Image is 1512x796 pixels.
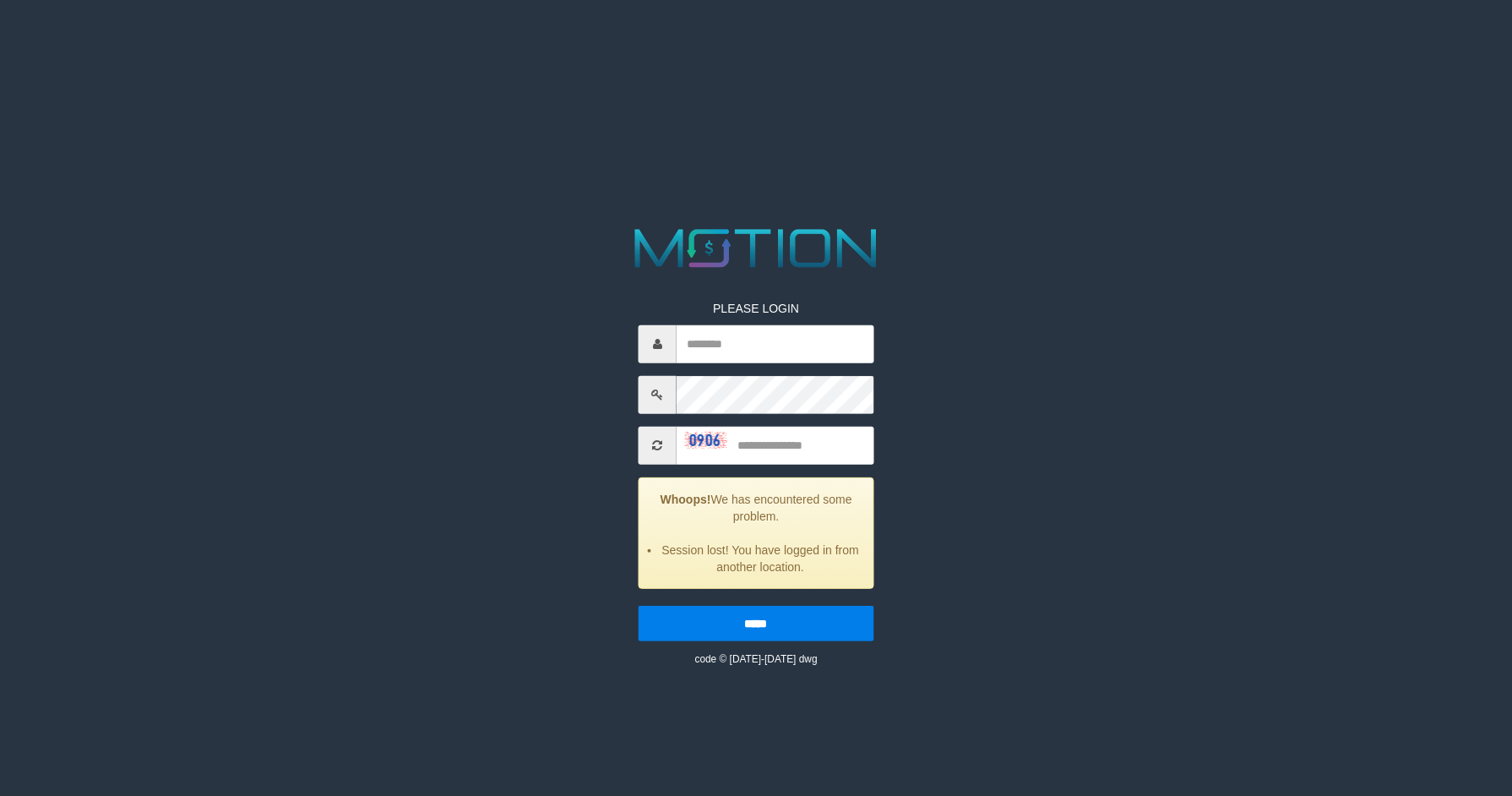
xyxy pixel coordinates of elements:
small: code © [DATE]-[DATE] dwg [694,653,817,665]
strong: Whoops! [661,493,711,506]
li: Session lost! You have logged in from another location. [661,542,860,575]
p: PLEASE LOGIN [639,300,873,317]
img: MOTION_logo.png [623,222,888,275]
img: captcha [685,432,727,449]
div: We has encountered some problem. [639,477,873,589]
